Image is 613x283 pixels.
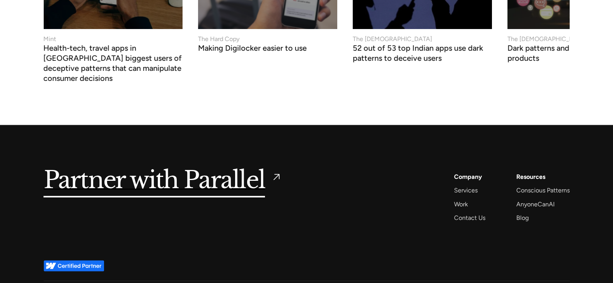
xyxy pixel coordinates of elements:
[454,199,468,209] a: Work
[516,185,570,196] a: Conscious Patterns
[516,199,555,209] a: AnyoneCanAI
[353,34,432,44] div: The [DEMOGRAPHIC_DATA]
[44,172,265,189] h5: Partner with Parallel
[44,45,183,83] h3: Health-tech, travel apps in [GEOGRAPHIC_DATA] biggest users of deceptive patterns that can manipu...
[44,172,282,189] a: Partner with Parallel
[454,213,485,223] a: Contact Us
[198,34,239,44] div: The Hard Copy
[198,45,307,53] h3: Making Digilocker easier to use
[516,172,545,182] div: Resources
[44,34,56,44] div: Mint
[454,185,478,196] a: Services
[353,45,492,63] h3: 52 out of 53 top Indian apps use dark patterns to deceive users
[454,172,482,182] a: Company
[516,213,529,223] a: Blog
